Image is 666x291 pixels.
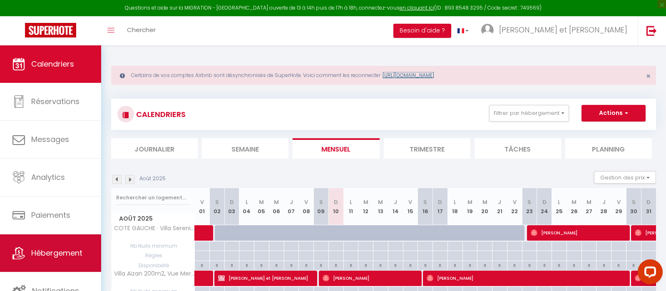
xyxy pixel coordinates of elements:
div: 0 [522,261,537,269]
div: 0 [433,261,447,269]
div: 0 [611,261,626,269]
abbr: D [334,198,338,206]
abbr: S [527,198,531,206]
th: 09 [314,188,329,225]
span: Analytics [31,172,65,182]
span: Paiements [31,210,70,220]
a: en cliquant ici [400,4,434,11]
div: 0 [463,261,477,269]
th: 31 [641,188,656,225]
th: 12 [358,188,373,225]
abbr: M [572,198,577,206]
div: 0 [507,261,522,269]
th: 28 [596,188,611,225]
li: Journalier [111,138,198,159]
abbr: L [246,198,248,206]
li: Mensuel [293,138,379,159]
th: 24 [537,188,552,225]
a: ... [PERSON_NAME] et [PERSON_NAME] [475,16,638,45]
div: 0 [210,261,224,269]
abbr: V [617,198,621,206]
div: Certains de vos comptes Airbnb sont désynchronisés de SuperHote. Voici comment les reconnecter : [111,66,656,85]
abbr: V [304,198,308,206]
abbr: S [319,198,323,206]
span: Disponibilité [112,261,194,270]
li: Semaine [202,138,288,159]
th: 18 [447,188,462,225]
th: 21 [492,188,507,225]
span: [PERSON_NAME] [427,270,626,286]
span: Hébergement [31,248,82,258]
img: Super Booking [25,23,76,37]
span: × [646,71,651,81]
div: 0 [582,261,596,269]
div: 0 [537,261,552,269]
img: ... [481,24,494,36]
span: [PERSON_NAME] et [PERSON_NAME] [218,270,313,286]
button: Close [646,72,651,80]
th: 19 [462,188,477,225]
img: logout [646,25,657,36]
abbr: V [200,198,204,206]
th: 06 [269,188,284,225]
div: 0 [195,261,209,269]
span: COTE GAUCHE · Villa Serenity1 Fabregas Plages/Forêt 5 min à pied [113,225,196,231]
div: 0 [403,261,418,269]
a: [URL][DOMAIN_NAME] [383,72,434,79]
span: [PERSON_NAME] et [PERSON_NAME] [499,25,627,35]
abbr: J [498,198,501,206]
th: 11 [343,188,358,225]
th: 05 [254,188,269,225]
div: 0 [448,261,462,269]
abbr: D [438,198,442,206]
div: 0 [596,261,611,269]
div: 0 [239,261,254,269]
span: Chercher [127,25,156,34]
abbr: D [542,198,547,206]
abbr: M [378,198,383,206]
abbr: S [423,198,427,206]
th: 22 [507,188,522,225]
th: 16 [418,188,433,225]
abbr: J [290,198,293,206]
span: [PERSON_NAME] [531,225,626,241]
button: Filtrer par hébergement [489,105,569,122]
li: Trimestre [384,138,470,159]
span: Messages [31,134,69,144]
th: 15 [403,188,418,225]
th: 10 [328,188,343,225]
abbr: M [274,198,279,206]
div: 0 [358,261,373,269]
abbr: J [394,198,397,206]
div: 0 [552,261,567,269]
div: 0 [373,261,388,269]
th: 26 [567,188,582,225]
div: 0 [299,261,313,269]
div: 0 [344,261,358,269]
div: 0 [492,261,507,269]
h3: CALENDRIERS [134,105,186,124]
span: Règles [112,251,194,260]
th: 13 [373,188,388,225]
th: 08 [299,188,314,225]
div: 0 [567,261,582,269]
th: 23 [522,188,537,225]
abbr: M [363,198,368,206]
abbr: S [215,198,219,206]
abbr: J [602,198,606,206]
th: 20 [477,188,492,225]
th: 17 [433,188,448,225]
th: 04 [239,188,254,225]
span: [PERSON_NAME] [323,270,417,286]
a: Chercher [121,16,162,45]
abbr: D [230,198,234,206]
div: 0 [329,261,343,269]
button: Besoin d'aide ? [393,24,451,38]
button: Gestion des prix [594,171,656,184]
div: 0 [626,261,641,269]
span: Réservations [31,96,80,107]
div: 0 [269,261,284,269]
th: 07 [284,188,299,225]
div: 0 [254,261,269,269]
